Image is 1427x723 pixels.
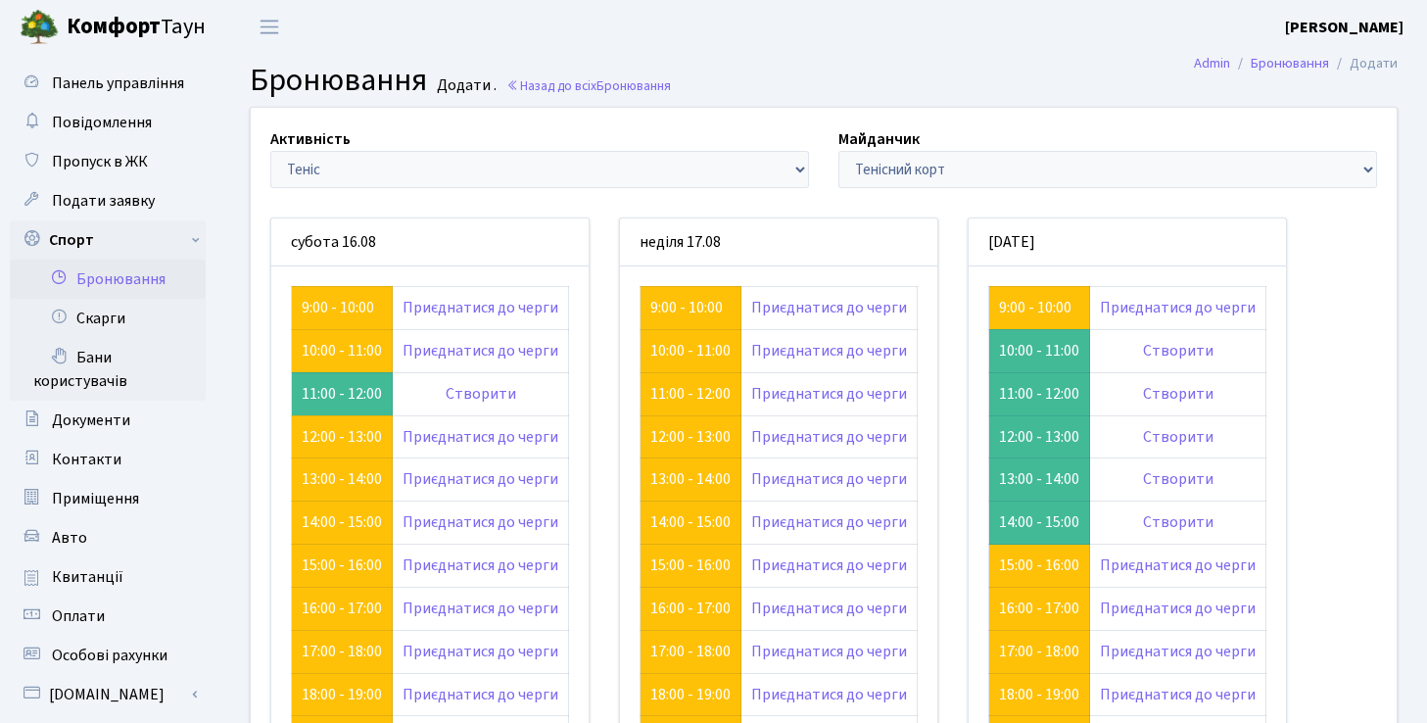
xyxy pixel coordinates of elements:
[52,566,123,588] span: Квитанції
[999,641,1079,662] a: 17:00 - 18:00
[302,468,382,490] a: 13:00 - 14:00
[751,297,907,318] a: Приєднатися до черги
[1165,43,1427,84] nav: breadcrumb
[433,76,497,95] small: Додати .
[302,641,382,662] a: 17:00 - 18:00
[52,151,148,172] span: Пропуск в ЖК
[1143,383,1213,405] a: Створити
[403,598,558,619] a: Приєднатися до черги
[1100,554,1256,576] a: Приєднатися до черги
[52,488,139,509] span: Приміщення
[1143,468,1213,490] a: Створити
[10,181,206,220] a: Подати заявку
[403,426,558,448] a: Приєднатися до черги
[751,468,907,490] a: Приєднатися до черги
[650,383,731,405] a: 11:00 - 12:00
[52,527,87,549] span: Авто
[1285,17,1403,38] b: [PERSON_NAME]
[1100,598,1256,619] a: Приєднатися до черги
[1329,53,1398,74] li: Додати
[302,684,382,705] a: 18:00 - 19:00
[302,511,382,533] a: 14:00 - 15:00
[403,297,558,318] a: Приєднатися до черги
[650,641,731,662] a: 17:00 - 18:00
[10,557,206,597] a: Квитанції
[403,554,558,576] a: Приєднатися до черги
[10,675,206,714] a: [DOMAIN_NAME]
[52,605,105,627] span: Оплати
[302,598,382,619] a: 16:00 - 17:00
[751,511,907,533] a: Приєднатися до черги
[751,340,907,361] a: Приєднатися до черги
[10,299,206,338] a: Скарги
[52,449,121,470] span: Контакти
[650,554,731,576] a: 15:00 - 16:00
[271,218,589,266] div: субота 16.08
[650,340,731,361] a: 10:00 - 11:00
[403,340,558,361] a: Приєднатися до черги
[999,297,1071,318] a: 9:00 - 10:00
[10,440,206,479] a: Контакти
[10,479,206,518] a: Приміщення
[1100,641,1256,662] a: Приєднатися до черги
[10,597,206,636] a: Оплати
[10,142,206,181] a: Пропуск в ЖК
[989,502,1090,545] td: 14:00 - 15:00
[751,641,907,662] a: Приєднатися до черги
[270,127,351,151] label: Активність
[10,64,206,103] a: Панель управління
[52,645,167,666] span: Особові рахунки
[969,218,1286,266] div: [DATE]
[403,511,558,533] a: Приєднатися до черги
[250,58,427,103] span: Бронювання
[1143,511,1213,533] a: Створити
[1251,53,1329,73] a: Бронювання
[52,410,130,431] span: Документи
[52,72,184,94] span: Панель управління
[1285,16,1403,39] a: [PERSON_NAME]
[989,415,1090,458] td: 12:00 - 13:00
[1100,684,1256,705] a: Приєднатися до черги
[10,338,206,401] a: Бани користувачів
[302,340,382,361] a: 10:00 - 11:00
[650,426,731,448] a: 12:00 - 13:00
[751,383,907,405] a: Приєднатися до черги
[403,641,558,662] a: Приєднатися до черги
[989,329,1090,372] td: 10:00 - 11:00
[999,684,1079,705] a: 18:00 - 19:00
[751,554,907,576] a: Приєднатися до черги
[67,11,161,42] b: Комфорт
[10,260,206,299] a: Бронювання
[650,297,723,318] a: 9:00 - 10:00
[403,468,558,490] a: Приєднатися до черги
[52,112,152,133] span: Повідомлення
[989,458,1090,502] td: 13:00 - 14:00
[20,8,59,47] img: logo.png
[751,684,907,705] a: Приєднатися до черги
[446,383,516,405] a: Створити
[1100,297,1256,318] a: Приєднатися до черги
[67,11,206,44] span: Таун
[506,76,671,95] a: Назад до всіхБронювання
[999,598,1079,619] a: 16:00 - 17:00
[302,297,374,318] a: 9:00 - 10:00
[10,636,206,675] a: Особові рахунки
[1194,53,1230,73] a: Admin
[999,554,1079,576] a: 15:00 - 16:00
[838,127,920,151] label: Майданчик
[650,684,731,705] a: 18:00 - 19:00
[52,190,155,212] span: Подати заявку
[751,598,907,619] a: Приєднатися до черги
[302,426,382,448] a: 12:00 - 13:00
[620,218,937,266] div: неділя 17.08
[650,468,731,490] a: 13:00 - 14:00
[989,372,1090,415] td: 11:00 - 12:00
[245,11,294,43] button: Переключити навігацію
[1143,426,1213,448] a: Створити
[751,426,907,448] a: Приєднатися до черги
[10,401,206,440] a: Документи
[292,372,393,415] td: 11:00 - 12:00
[302,554,382,576] a: 15:00 - 16:00
[1143,340,1213,361] a: Створити
[403,684,558,705] a: Приєднатися до черги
